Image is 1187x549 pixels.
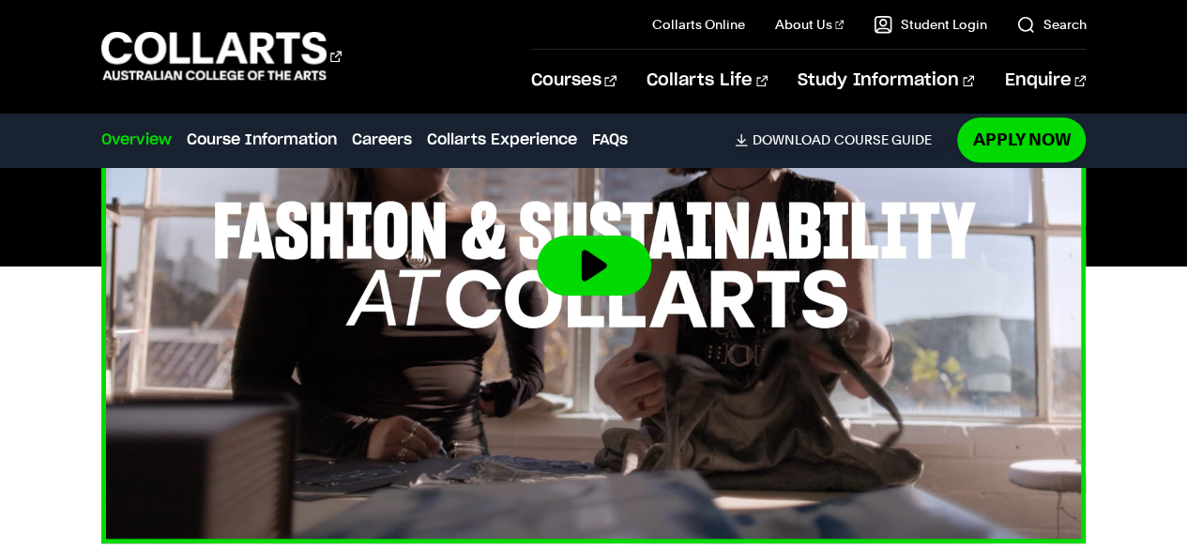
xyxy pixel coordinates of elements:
[752,131,829,148] span: Download
[592,129,628,151] a: FAQs
[798,50,974,112] a: Study Information
[735,131,946,148] a: DownloadCourse Guide
[874,15,986,34] a: Student Login
[1004,50,1086,112] a: Enquire
[427,129,577,151] a: Collarts Experience
[775,15,845,34] a: About Us
[531,50,616,112] a: Courses
[187,129,337,151] a: Course Information
[1016,15,1086,34] a: Search
[352,129,412,151] a: Careers
[101,29,342,83] div: Go to homepage
[647,50,768,112] a: Collarts Life
[101,129,172,151] a: Overview
[652,15,745,34] a: Collarts Online
[957,117,1086,161] a: Apply Now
